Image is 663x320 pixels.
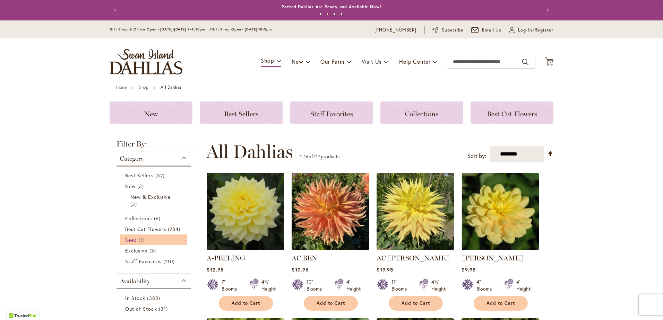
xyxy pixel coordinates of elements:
img: A-Peeling [207,173,284,250]
img: AC Jeri [377,173,454,250]
span: $10.95 [292,266,308,273]
a: AC [PERSON_NAME] [377,254,449,262]
span: Add to Cart [402,300,430,306]
span: Best Cut Flowers [125,226,166,232]
span: 414 [313,153,321,160]
a: A-PEELING [207,254,245,262]
div: 10" Blooms [307,278,326,292]
span: In Stock [125,295,145,301]
a: Seed [125,236,184,243]
span: Collections [125,215,152,222]
span: All Dahlias [206,141,293,162]
span: 16 [304,153,309,160]
a: store logo [110,49,182,74]
span: 1 [300,153,302,160]
a: Exclusive [125,247,184,254]
a: AC BEN [292,245,369,251]
span: Add to Cart [317,300,345,306]
span: Category [120,155,144,162]
p: - of products [300,151,339,162]
span: 383 [147,294,162,302]
span: Best Sellers [125,172,154,179]
span: Availability [120,277,150,285]
span: 110 [163,258,176,265]
span: New [125,183,136,189]
span: 6 [154,215,162,222]
span: Staff Favorites [125,258,162,265]
a: Shop [139,85,148,90]
span: Gift Shop & Office Open - [DATE]-[DATE] 9-4:30pm / [110,27,212,32]
img: AHOY MATEY [462,173,539,250]
a: New [125,183,184,190]
label: Sort by: [467,150,486,162]
span: Seed [125,237,137,243]
span: $12.95 [207,266,223,273]
a: Subscribe [432,27,464,34]
a: Home [116,85,127,90]
a: Potted Dahlias Are Ready and Available Now! [282,4,381,9]
span: $9.95 [462,266,475,273]
button: Add to Cart [219,296,273,311]
span: New [144,110,158,118]
span: Staff Favorites [310,110,353,118]
a: Best Cut Flowers [471,101,553,124]
iframe: Launch Accessibility Center [5,295,25,315]
span: Best Sellers [224,110,258,118]
span: 3 [137,183,146,190]
span: New [292,58,303,65]
div: 4' Height [516,278,531,292]
button: Next [540,3,553,17]
img: AC BEN [292,173,369,250]
a: New [110,101,192,124]
a: In Stock 383 [125,294,184,302]
span: Our Farm [320,58,344,65]
span: Subscribe [442,27,464,34]
div: 4½' Height [261,278,276,292]
a: AC BEN [292,254,317,262]
span: 3 [149,247,158,254]
a: Staff Favorites [290,101,373,124]
span: $19.95 [377,266,393,273]
span: Gift Shop Open - [DATE] 10-3pm [212,27,272,32]
a: Best Sellers [125,172,184,179]
a: Email Us [471,27,502,34]
a: Best Cut Flowers [125,225,184,233]
span: New & Exclusive [130,194,171,200]
div: 4½' Height [431,278,446,292]
span: Visit Us [362,58,382,65]
span: Collections [405,110,438,118]
a: [PHONE_NUMBER] [374,27,416,34]
span: Add to Cart [232,300,260,306]
a: [PERSON_NAME] [462,254,523,262]
strong: Filter By: [110,140,198,151]
button: 1 of 4 [319,13,322,15]
a: A-Peeling [207,245,284,251]
span: 284 [168,225,182,233]
button: 4 of 4 [340,13,343,15]
button: 3 of 4 [333,13,336,15]
span: Log In/Register [518,27,553,34]
span: Best Cut Flowers [487,110,537,118]
span: 3 [130,201,139,208]
a: Log In/Register [509,27,553,34]
span: 31 [159,305,170,312]
div: 7" Blooms [222,278,241,292]
span: Out of Stock [125,305,157,312]
a: Collections [380,101,463,124]
span: Shop [261,57,274,64]
span: 32 [155,172,166,179]
button: Previous [110,3,123,17]
span: Exclusive [125,247,147,254]
strong: All Dahlias [161,85,182,90]
span: Add to Cart [487,300,515,306]
div: 4" Blooms [476,278,496,292]
a: AHOY MATEY [462,245,539,251]
a: Best Sellers [200,101,283,124]
span: Email Us [482,27,502,34]
button: Add to Cart [474,296,528,311]
div: 4' Height [346,278,361,292]
button: 2 of 4 [326,13,329,15]
a: Staff Favorites [125,258,184,265]
a: AC Jeri [377,245,454,251]
span: Help Center [399,58,431,65]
